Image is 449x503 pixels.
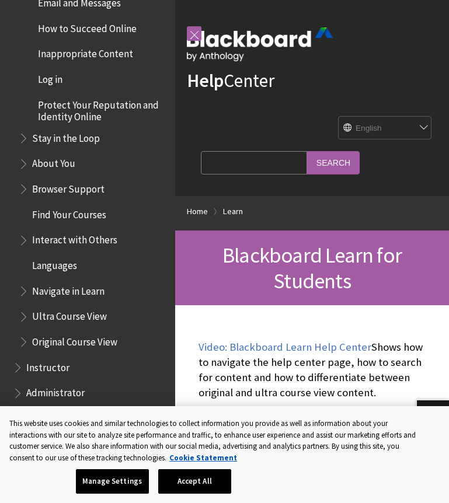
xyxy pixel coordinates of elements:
[38,69,62,85] span: Log in
[26,358,69,373] span: Instructor
[199,340,426,401] p: Shows how to navigate the help center page, how to search for content and how to differentiate be...
[32,154,75,170] span: About You
[169,453,237,463] a: More information about your privacy, opens in a new tab
[187,204,208,219] a: Home
[9,418,417,463] div: This website uses cookies and similar technologies to collect information you provide as well as ...
[38,95,167,123] span: Protect Your Reputation and Identity Online
[32,205,106,221] span: Find Your Courses
[38,44,133,60] span: Inappropriate Content
[26,383,85,399] span: Administrator
[199,340,371,354] a: Video: Blackboard Learn Help Center
[76,469,149,494] button: Manage Settings
[32,230,117,246] span: Interact with Others
[32,307,107,323] span: Ultra Course View
[307,151,360,174] input: Search
[187,69,274,92] a: HelpCenter
[158,469,231,494] button: Accept All
[38,19,137,34] span: How to Succeed Online
[339,117,432,140] select: Site Language Selector
[32,256,77,271] span: Languages
[32,332,117,348] span: Original Course View
[32,128,100,144] span: Stay in the Loop
[223,204,243,219] a: Learn
[32,179,105,195] span: Browser Support
[32,281,105,297] span: Navigate in Learn
[187,27,333,61] img: Blackboard by Anthology
[222,242,402,294] span: Blackboard Learn for Students
[187,69,224,92] strong: Help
